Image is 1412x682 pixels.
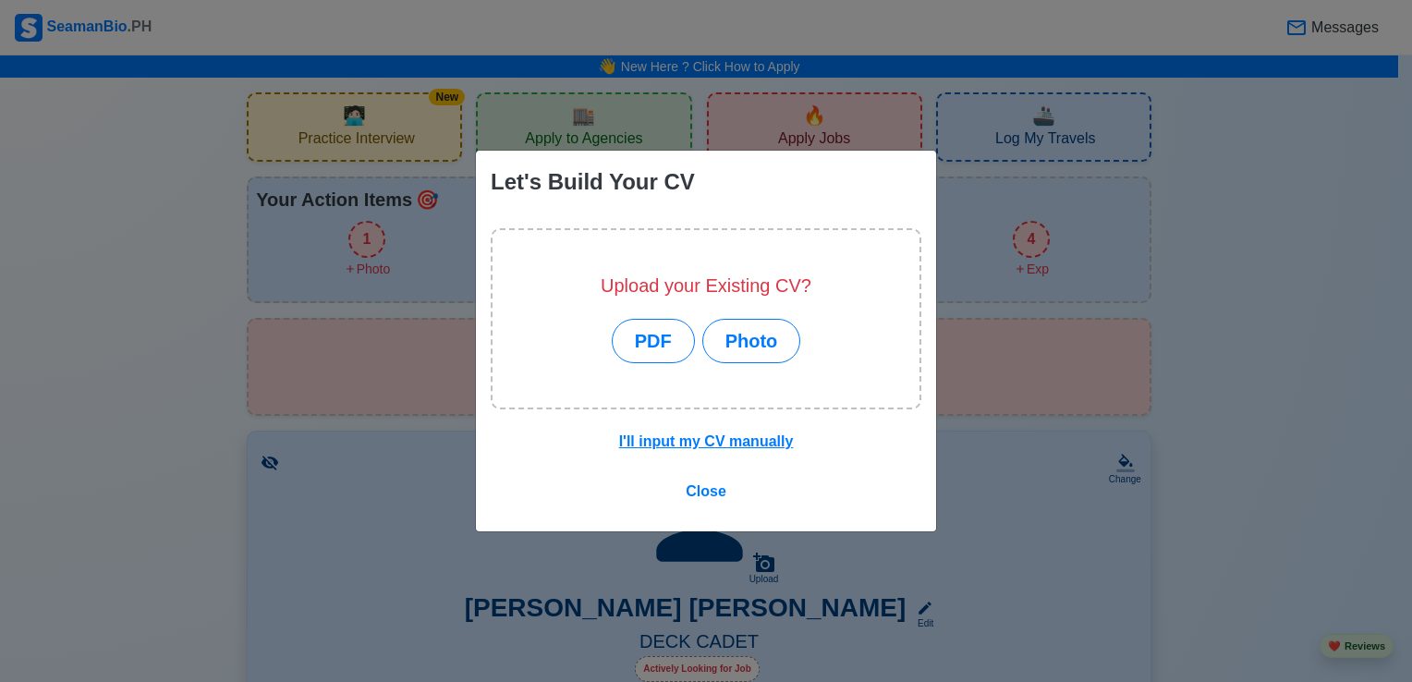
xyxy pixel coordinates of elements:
u: I'll input my CV manually [619,433,794,449]
button: Photo [702,319,801,363]
button: I'll input my CV manually [607,424,806,459]
button: Close [674,474,738,509]
button: PDF [612,319,695,363]
div: Let's Build Your CV [491,165,695,199]
span: Close [686,483,726,499]
h5: Upload your Existing CV? [601,274,811,297]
